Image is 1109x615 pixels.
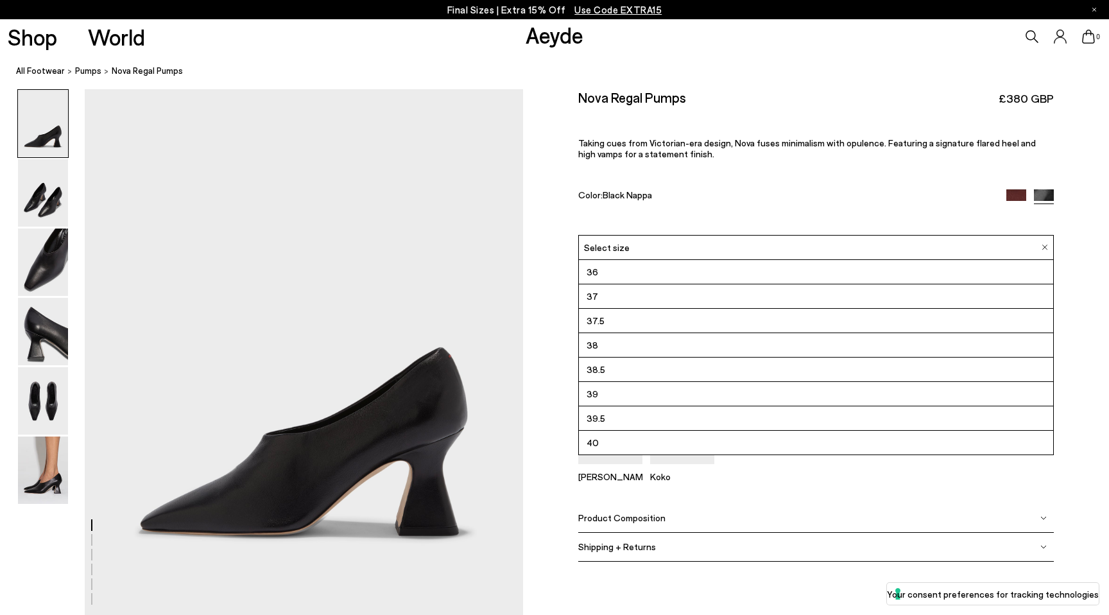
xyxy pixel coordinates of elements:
a: Aeyde [526,21,583,48]
span: Navigate to /collections/ss25-final-sizes [574,4,662,15]
span: 38 [587,337,598,353]
a: Shop [8,26,57,48]
span: 39.5 [587,410,605,426]
p: Final Sizes | Extra 15% Off [447,2,662,18]
span: 37.5 [587,313,605,329]
a: 0 [1082,30,1095,44]
span: Shipping + Returns [578,541,656,552]
img: Nova Regal Pumps - Image 6 [18,437,68,504]
img: Nova Regal Pumps - Image 2 [18,159,68,227]
a: All Footwear [16,64,65,78]
span: Black Nappa [603,189,652,200]
span: £380 GBP [999,91,1054,107]
span: 0 [1095,33,1101,40]
label: Your consent preferences for tracking technologies [887,587,1099,601]
img: svg%3E [1040,515,1047,521]
img: Nova Regal Pumps - Image 1 [18,90,68,157]
span: Select size [584,241,630,254]
span: 39 [587,386,598,402]
h2: Nova Regal Pumps [578,89,686,105]
nav: breadcrumb [16,54,1109,89]
a: Pumps [75,64,101,78]
img: Nova Regal Pumps - Image 3 [18,229,68,296]
span: 38.5 [587,361,605,377]
span: 40 [587,435,599,451]
div: Color: [578,189,990,204]
span: Product Composition [578,512,666,523]
img: svg%3E [1040,544,1047,550]
img: Nova Regal Pumps - Image 5 [18,367,68,435]
span: 37 [587,288,598,304]
span: 36 [587,264,598,280]
p: [PERSON_NAME] [578,471,642,482]
span: Nova Regal Pumps [112,64,183,78]
p: Koko [650,471,714,482]
span: Pumps [75,65,101,76]
a: World [88,26,145,48]
button: Your consent preferences for tracking technologies [887,583,1099,605]
p: Taking cues from Victorian-era design, Nova fuses minimalism with opulence. Featuring a signature... [578,137,1053,159]
img: Nova Regal Pumps - Image 4 [18,298,68,365]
